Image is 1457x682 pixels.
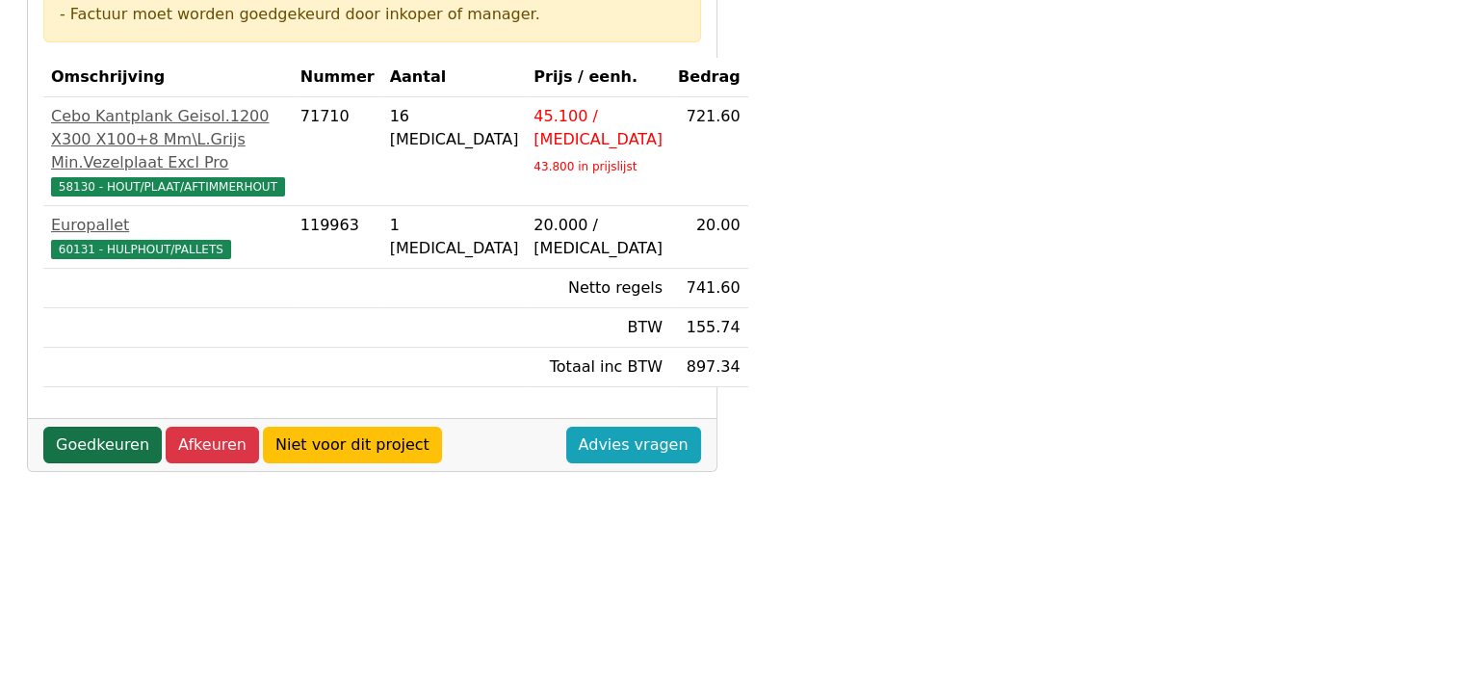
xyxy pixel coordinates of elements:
[60,3,685,26] div: - Factuur moet worden goedgekeurd door inkoper of manager.
[293,97,382,206] td: 71710
[390,105,519,151] div: 16 [MEDICAL_DATA]
[670,206,748,269] td: 20.00
[526,269,670,308] td: Netto regels
[670,348,748,387] td: 897.34
[526,308,670,348] td: BTW
[263,427,442,463] a: Niet voor dit project
[526,58,670,97] th: Prijs / eenh.
[533,214,663,260] div: 20.000 / [MEDICAL_DATA]
[51,177,285,197] span: 58130 - HOUT/PLAAT/AFTIMMERHOUT
[533,105,663,151] div: 45.100 / [MEDICAL_DATA]
[670,97,748,206] td: 721.60
[51,240,231,259] span: 60131 - HULPHOUT/PALLETS
[51,105,285,197] a: Cebo Kantplank Geisol.1200 X300 X100+8 Mm\L.Grijs Min.Vezelplaat Excl Pro58130 - HOUT/PLAAT/AFTIM...
[566,427,701,463] a: Advies vragen
[43,427,162,463] a: Goedkeuren
[43,58,293,97] th: Omschrijving
[166,427,259,463] a: Afkeuren
[670,269,748,308] td: 741.60
[670,308,748,348] td: 155.74
[51,214,285,260] a: Europallet60131 - HULPHOUT/PALLETS
[670,58,748,97] th: Bedrag
[533,160,637,173] sub: 43.800 in prijslijst
[51,105,285,174] div: Cebo Kantplank Geisol.1200 X300 X100+8 Mm\L.Grijs Min.Vezelplaat Excl Pro
[293,58,382,97] th: Nummer
[526,348,670,387] td: Totaal inc BTW
[390,214,519,260] div: 1 [MEDICAL_DATA]
[51,214,285,237] div: Europallet
[382,58,527,97] th: Aantal
[293,206,382,269] td: 119963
